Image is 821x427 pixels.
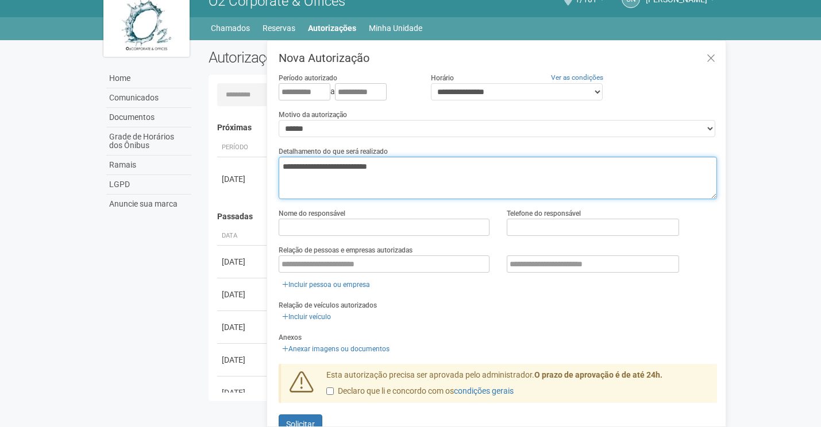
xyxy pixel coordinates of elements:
th: Período [217,138,269,157]
label: Declaro que li e concordo com os [326,386,514,397]
input: Declaro que li e concordo com oscondições gerais [326,387,334,395]
a: Ramais [106,156,191,175]
a: Anexar imagens ou documentos [279,343,393,355]
div: [DATE] [222,289,264,300]
a: Autorizações [308,20,356,36]
label: Anexos [279,332,302,343]
a: condições gerais [454,386,514,395]
label: Relação de veículos autorizados [279,300,377,310]
a: Reservas [263,20,295,36]
a: Chamados [211,20,250,36]
a: Home [106,69,191,88]
label: Detalhamento do que será realizado [279,146,388,157]
div: [DATE] [222,387,264,398]
a: Minha Unidade [369,20,422,36]
h4: Próximas [217,123,710,132]
strong: O prazo de aprovação é de até 24h. [534,370,662,379]
a: Grade de Horários dos Ônibus [106,127,191,156]
h4: Passadas [217,212,710,221]
label: Período autorizado [279,73,337,83]
a: Incluir pessoa ou empresa [279,278,373,291]
label: Motivo da autorização [279,110,347,120]
a: Anuncie sua marca [106,195,191,214]
a: LGPD [106,175,191,195]
label: Relação de pessoas e empresas autorizadas [279,245,413,255]
a: Documentos [106,108,191,127]
label: Telefone do responsável [507,208,581,219]
label: Nome do responsável [279,208,345,219]
h3: Nova Autorização [279,52,717,64]
div: [DATE] [222,256,264,267]
h2: Autorizações [209,49,454,66]
div: [DATE] [222,173,264,185]
a: Ver as condições [551,73,603,81]
div: a [279,83,413,100]
div: [DATE] [222,354,264,366]
label: Horário [431,73,454,83]
th: Data [217,227,269,246]
div: [DATE] [222,321,264,333]
a: Comunicados [106,88,191,108]
div: Esta autorização precisa ser aprovada pelo administrador. [318,370,718,403]
a: Incluir veículo [279,310,334,323]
